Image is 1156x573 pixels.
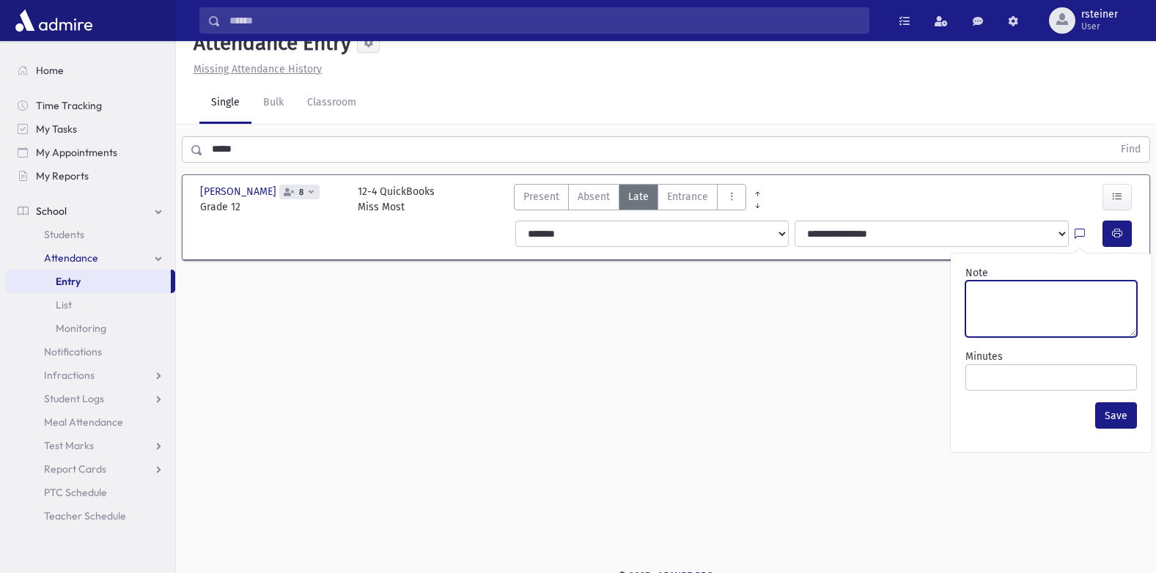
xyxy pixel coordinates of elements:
span: 8 [296,188,306,197]
span: List [56,298,72,311]
a: Test Marks [6,434,175,457]
button: Save [1095,402,1137,429]
span: Infractions [44,369,95,382]
a: My Appointments [6,141,175,164]
a: Entry [6,270,171,293]
a: List [6,293,175,317]
span: School [36,204,67,218]
span: PTC Schedule [44,486,107,499]
span: My Tasks [36,122,77,136]
a: Classroom [295,83,368,124]
a: Teacher Schedule [6,504,175,528]
span: User [1081,21,1118,32]
input: Search [221,7,869,34]
a: Home [6,59,175,82]
span: Notifications [44,345,102,358]
a: Bulk [251,83,295,124]
span: Students [44,228,84,241]
a: PTC Schedule [6,481,175,504]
span: Present [523,189,559,204]
span: Attendance [44,251,98,265]
span: Test Marks [44,439,94,452]
a: Missing Attendance History [188,63,322,75]
span: Time Tracking [36,99,102,112]
span: Late [628,189,649,204]
a: Infractions [6,363,175,387]
a: Attendance [6,246,175,270]
a: My Tasks [6,117,175,141]
a: Meal Attendance [6,410,175,434]
span: My Appointments [36,146,117,159]
span: [PERSON_NAME] [200,184,279,199]
label: Note [965,265,988,281]
img: AdmirePro [12,6,96,35]
a: School [6,199,175,223]
a: Notifications [6,340,175,363]
a: My Reports [6,164,175,188]
span: Student Logs [44,392,104,405]
span: Monitoring [56,322,106,335]
span: Grade 12 [200,199,343,215]
span: Absent [578,189,610,204]
a: Student Logs [6,387,175,410]
u: Missing Attendance History [194,63,322,75]
span: rsteiner [1081,9,1118,21]
div: AttTypes [514,184,746,215]
a: Report Cards [6,457,175,481]
a: Single [199,83,251,124]
span: Entrance [667,189,708,204]
h5: Attendance Entry [188,31,351,56]
button: Find [1112,137,1149,162]
span: Report Cards [44,462,106,476]
span: My Reports [36,169,89,182]
span: Meal Attendance [44,415,123,429]
div: 12-4 QuickBooks Miss Most [358,184,435,215]
label: Minutes [965,349,1003,364]
span: Teacher Schedule [44,509,126,522]
span: Home [36,64,64,77]
a: Time Tracking [6,94,175,117]
span: Entry [56,275,81,288]
a: Students [6,223,175,246]
a: Monitoring [6,317,175,340]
